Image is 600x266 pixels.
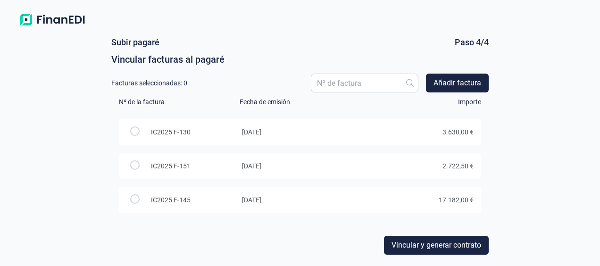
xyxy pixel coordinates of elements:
[433,77,481,89] span: Añadir factura
[384,236,489,255] button: Vincular y generar contrato
[151,196,191,204] div: IC2025 F-145
[392,240,481,251] span: Vincular y generar contrato
[111,38,159,47] div: Subir pagaré
[119,153,481,179] div: IC2025 F-151[DATE]2.722,50 €
[111,53,489,66] div: Vincular facturas al pagaré
[119,187,481,213] div: IC2025 F-145[DATE]17.182,00 €
[442,128,474,136] div: 3.630,00 €
[240,98,360,106] div: Fecha de emisión
[111,79,187,87] div: Facturas seleccionadas: 0
[119,119,481,145] div: IC2025 F-130[DATE]3.630,00 €
[455,38,489,47] div: Paso 4/4
[442,162,474,170] div: 2.722,50 €
[311,74,418,92] input: Nº de factura
[151,162,191,170] div: IC2025 F-151
[360,98,481,106] div: Importe
[151,128,191,136] div: IC2025 F-130
[439,196,474,204] div: 17.182,00 €
[426,74,489,92] button: Añadir factura
[242,128,261,136] div: [DATE]
[242,196,261,204] div: [DATE]
[15,11,90,28] img: Logo de aplicación
[242,162,261,170] div: [DATE]
[119,98,240,106] div: Nº de la factura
